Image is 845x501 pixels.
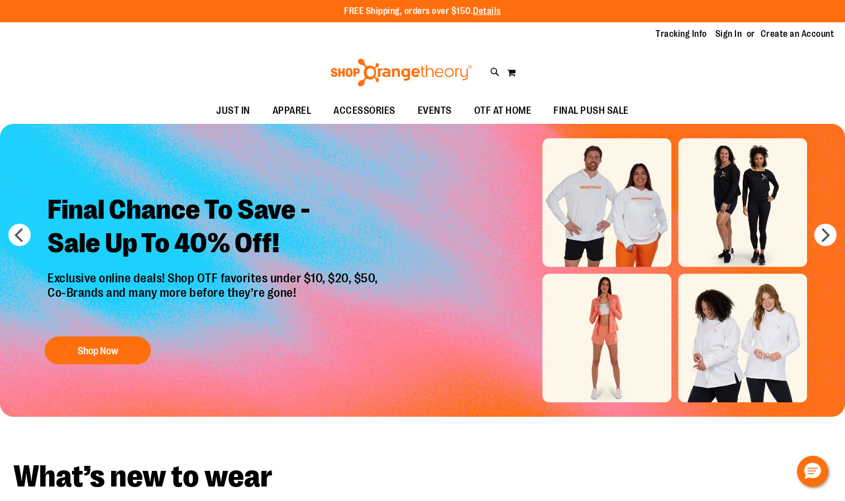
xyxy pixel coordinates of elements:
[216,98,250,123] span: JUST IN
[205,98,261,124] a: JUST IN
[761,28,834,40] a: Create an Account
[344,5,501,18] p: FREE Shipping, orders over $150.
[39,185,389,271] h2: Final Chance To Save - Sale Up To 40% Off!
[329,59,474,86] img: Shop Orangetheory
[715,28,742,40] a: Sign In
[553,98,629,123] span: FINAL PUSH SALE
[407,98,463,124] a: EVENTS
[474,98,532,123] span: OTF AT HOME
[333,98,395,123] span: ACCESSORIES
[45,336,151,364] button: Shop Now
[473,6,501,16] a: Details
[542,98,640,124] a: FINAL PUSH SALE
[463,98,543,124] a: OTF AT HOME
[797,456,828,487] button: Hello, have a question? Let’s chat.
[814,224,837,246] button: next
[261,98,323,124] a: APPAREL
[273,98,312,123] span: APPAREL
[39,271,389,326] p: Exclusive online deals! Shop OTF favorites under $10, $20, $50, Co-Brands and many more before th...
[13,461,832,492] h2: What’s new to wear
[418,98,452,123] span: EVENTS
[322,98,407,124] a: ACCESSORIES
[656,28,707,40] a: Tracking Info
[39,185,389,370] a: Final Chance To Save -Sale Up To 40% Off! Exclusive online deals! Shop OTF favorites under $10, $...
[8,224,31,246] button: prev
